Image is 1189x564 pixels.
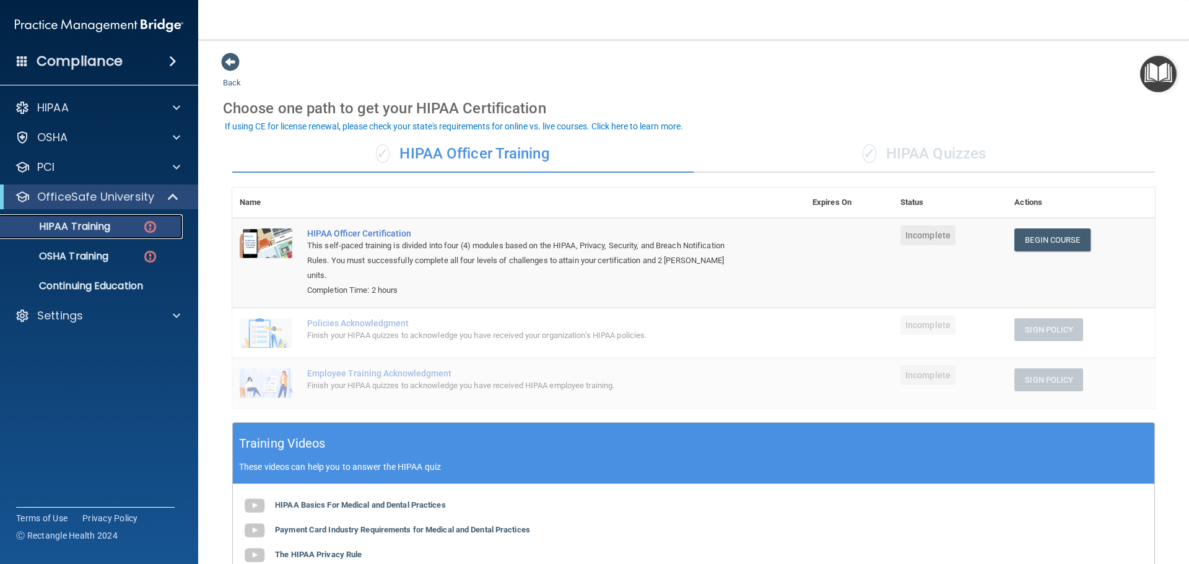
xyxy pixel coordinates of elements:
p: HIPAA [37,100,69,115]
a: OfficeSafe University [15,189,180,204]
th: Name [232,188,300,218]
p: HIPAA Training [8,220,110,233]
span: ✓ [376,144,390,163]
span: ✓ [863,144,876,163]
p: Continuing Education [8,280,177,292]
a: Privacy Policy [82,512,138,524]
th: Status [893,188,1007,218]
div: This self-paced training is divided into four (4) modules based on the HIPAA, Privacy, Security, ... [307,238,743,283]
p: Settings [37,308,83,323]
span: Incomplete [900,365,956,385]
div: Completion Time: 2 hours [307,283,743,298]
p: OfficeSafe University [37,189,154,204]
div: HIPAA Officer Training [232,136,694,173]
div: Employee Training Acknowledgment [307,368,743,378]
b: The HIPAA Privacy Rule [275,550,362,559]
img: danger-circle.6113f641.png [142,249,158,264]
img: danger-circle.6113f641.png [142,219,158,235]
p: These videos can help you to answer the HIPAA quiz [239,462,1148,472]
a: OSHA [15,130,180,145]
a: Terms of Use [16,512,68,524]
h5: Training Videos [239,433,326,454]
p: OSHA Training [8,250,108,262]
a: Begin Course [1014,228,1090,251]
a: Settings [15,308,180,323]
div: If using CE for license renewal, please check your state's requirements for online vs. live cours... [225,122,683,131]
button: Open Resource Center [1140,56,1177,92]
b: HIPAA Basics For Medical and Dental Practices [275,500,446,510]
p: PCI [37,160,54,175]
div: Choose one path to get your HIPAA Certification [223,90,1164,126]
div: Finish your HIPAA quizzes to acknowledge you have received your organization’s HIPAA policies. [307,328,743,343]
button: Sign Policy [1014,368,1083,391]
a: Back [223,63,241,87]
div: HIPAA Quizzes [694,136,1155,173]
span: Ⓒ Rectangle Health 2024 [16,529,118,542]
img: PMB logo [15,13,183,38]
img: gray_youtube_icon.38fcd6cc.png [242,518,267,543]
a: HIPAA Officer Certification [307,228,743,238]
a: HIPAA [15,100,180,115]
span: Incomplete [900,225,956,245]
b: Payment Card Industry Requirements for Medical and Dental Practices [275,525,530,534]
div: Finish your HIPAA quizzes to acknowledge you have received HIPAA employee training. [307,378,743,393]
button: If using CE for license renewal, please check your state's requirements for online vs. live cours... [223,120,685,132]
th: Expires On [805,188,893,218]
div: Policies Acknowledgment [307,318,743,328]
span: Incomplete [900,315,956,335]
h4: Compliance [37,53,123,70]
a: PCI [15,160,180,175]
button: Sign Policy [1014,318,1083,341]
img: gray_youtube_icon.38fcd6cc.png [242,493,267,518]
p: OSHA [37,130,68,145]
th: Actions [1007,188,1155,218]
